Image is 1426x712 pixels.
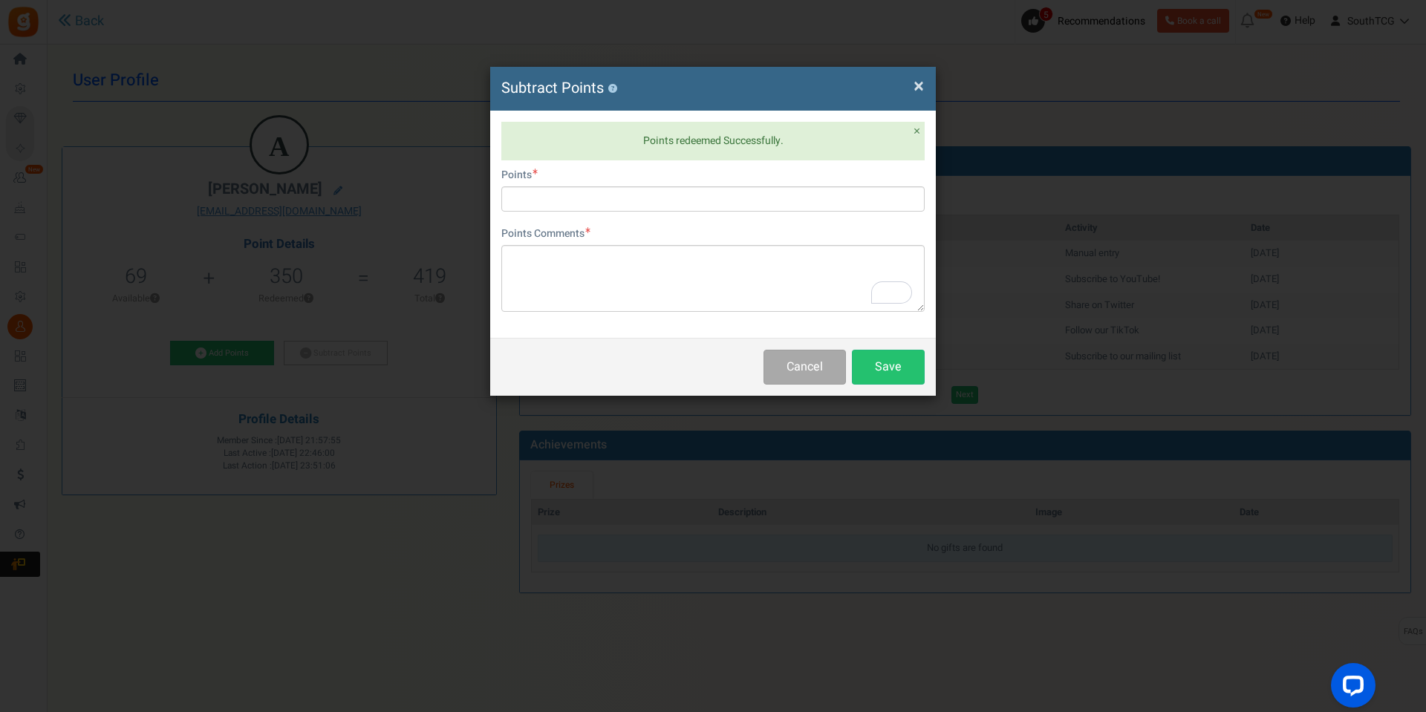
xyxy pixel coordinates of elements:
button: Cancel [764,350,846,385]
label: Points Comments [501,226,590,241]
button: Save [852,350,925,385]
span: × [914,122,920,140]
textarea: To enrich screen reader interactions, please activate Accessibility in Grammarly extension settings [501,245,925,312]
span: × [914,72,924,100]
div: Points redeemed Successfully. [501,122,925,160]
h4: Subtract Points [501,78,925,99]
label: Points [501,168,538,183]
button: ? [608,84,617,94]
